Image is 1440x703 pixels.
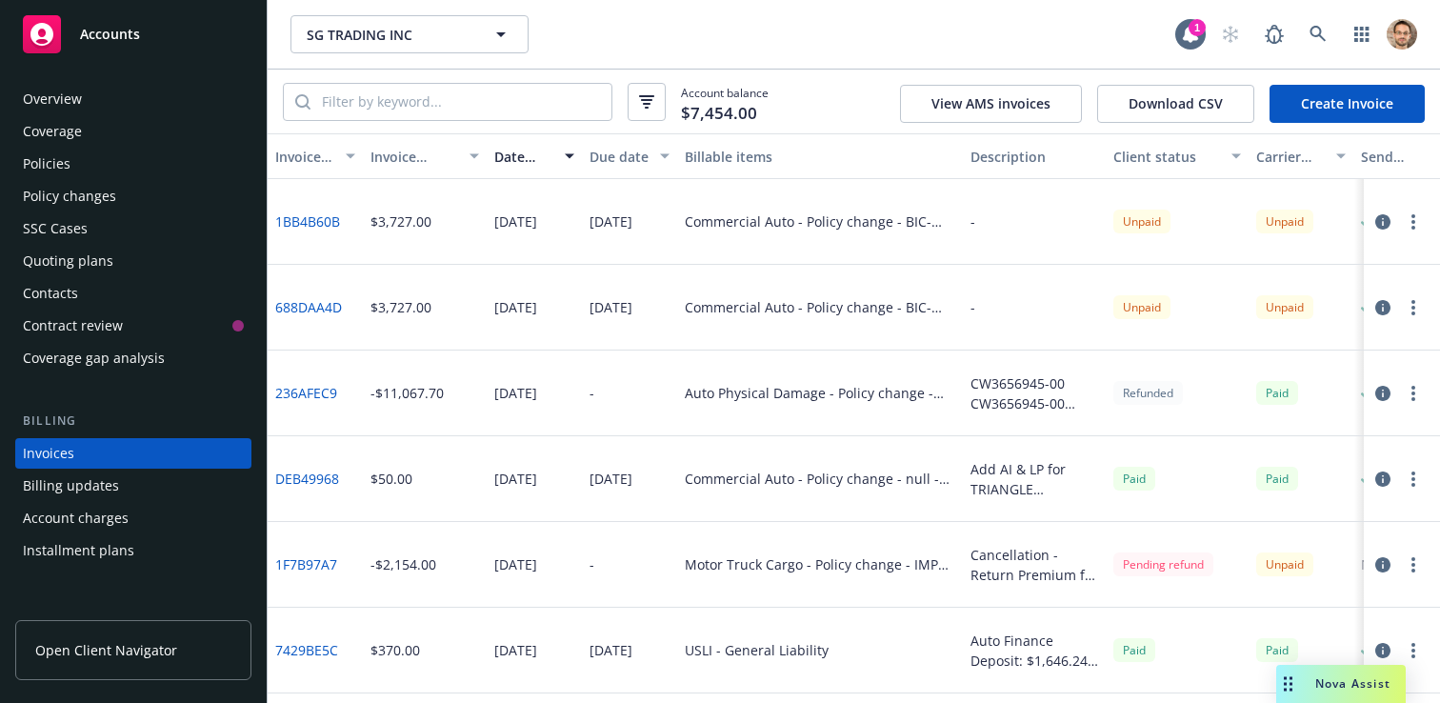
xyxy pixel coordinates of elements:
[900,85,1082,123] button: View AMS invoices
[370,383,444,403] div: -$11,067.70
[23,246,113,276] div: Quoting plans
[1255,15,1293,53] a: Report a Bug
[275,147,334,167] div: Invoice ID
[1113,147,1220,167] div: Client status
[590,297,632,317] div: [DATE]
[310,84,611,120] input: Filter by keyword...
[590,554,594,574] div: -
[685,383,955,403] div: Auto Physical Damage - Policy change - CW3656945-00
[590,147,649,167] div: Due date
[1249,133,1353,179] button: Carrier status
[15,604,251,623] div: Tools
[1256,295,1313,319] div: Unpaid
[363,133,487,179] button: Invoice amount
[582,133,677,179] button: Due date
[80,27,140,42] span: Accounts
[494,147,553,167] div: Date issued
[307,25,471,45] span: SG TRADING INC
[15,535,251,566] a: Installment plans
[1211,15,1250,53] a: Start snowing
[15,343,251,373] a: Coverage gap analysis
[275,211,340,231] a: 1BB4B60B
[1113,381,1183,405] div: Refunded
[685,640,829,660] div: USLI - General Liability
[15,438,251,469] a: Invoices
[1256,147,1325,167] div: Carrier status
[494,469,537,489] div: [DATE]
[23,181,116,211] div: Policy changes
[275,469,339,489] a: DEB49968
[1276,665,1300,703] div: Drag to move
[370,297,431,317] div: $3,727.00
[370,640,420,660] div: $370.00
[494,383,537,403] div: [DATE]
[970,459,1098,499] div: Add AI & LP for TRIANGLE EQUIPMENT FINANCE LLC ISAOA
[370,554,436,574] div: -$2,154.00
[1256,552,1313,576] div: Unpaid
[685,147,955,167] div: Billable items
[494,211,537,231] div: [DATE]
[23,84,82,114] div: Overview
[1113,295,1170,319] div: Unpaid
[685,554,955,574] div: Motor Truck Cargo - Policy change - IMP E942204 00 00
[370,147,458,167] div: Invoice amount
[15,213,251,244] a: SSC Cases
[970,147,1098,167] div: Description
[15,149,251,179] a: Policies
[494,554,537,574] div: [DATE]
[268,133,363,179] button: Invoice ID
[1270,85,1425,123] a: Create Invoice
[15,311,251,341] a: Contract review
[1113,210,1170,233] div: Unpaid
[487,133,582,179] button: Date issued
[1097,85,1254,123] button: Download CSV
[275,383,337,403] a: 236AFEC9
[23,535,134,566] div: Installment plans
[15,116,251,147] a: Coverage
[590,640,632,660] div: [DATE]
[1299,15,1337,53] a: Search
[23,471,119,501] div: Billing updates
[1113,638,1155,662] span: Paid
[15,278,251,309] a: Contacts
[970,631,1098,671] div: Auto Finance Deposit: $1,646.24 General Liability Full Payment: $600.00 Motor Truck Cargo Finance...
[590,211,632,231] div: [DATE]
[1343,15,1381,53] a: Switch app
[23,149,70,179] div: Policies
[23,438,74,469] div: Invoices
[494,297,537,317] div: [DATE]
[290,15,529,53] button: SG TRADING INC
[23,116,82,147] div: Coverage
[275,297,342,317] a: 688DAA4D
[970,297,975,317] div: -
[15,181,251,211] a: Policy changes
[1256,381,1298,405] span: Paid
[15,246,251,276] a: Quoting plans
[15,84,251,114] a: Overview
[685,211,955,231] div: Commercial Auto - Policy change - BIC-WS-CA-01558-00
[590,383,594,403] div: -
[370,469,412,489] div: $50.00
[15,8,251,61] a: Accounts
[1387,19,1417,50] img: photo
[970,545,1098,585] div: Cancellation - Return Premium for Cancelling Motor Truck Cargo Policy - $2,154.00 (gross)
[1276,665,1406,703] button: Nova Assist
[1113,467,1155,491] span: Paid
[15,412,251,431] div: Billing
[1256,467,1298,491] div: Paid
[685,297,955,317] div: Commercial Auto - Policy change - BIC-WS-CA-01558-00
[494,640,537,660] div: [DATE]
[275,640,338,660] a: 7429BE5C
[1256,638,1298,662] div: Paid
[15,471,251,501] a: Billing updates
[23,343,165,373] div: Coverage gap analysis
[590,469,632,489] div: [DATE]
[970,373,1098,413] div: CW3656945-00 CW3656945-00 Return Commission
[23,311,123,341] div: Contract review
[681,85,769,118] span: Account balance
[1113,552,1213,576] div: Pending refund
[275,554,337,574] a: 1F7B97A7
[1256,210,1313,233] div: Unpaid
